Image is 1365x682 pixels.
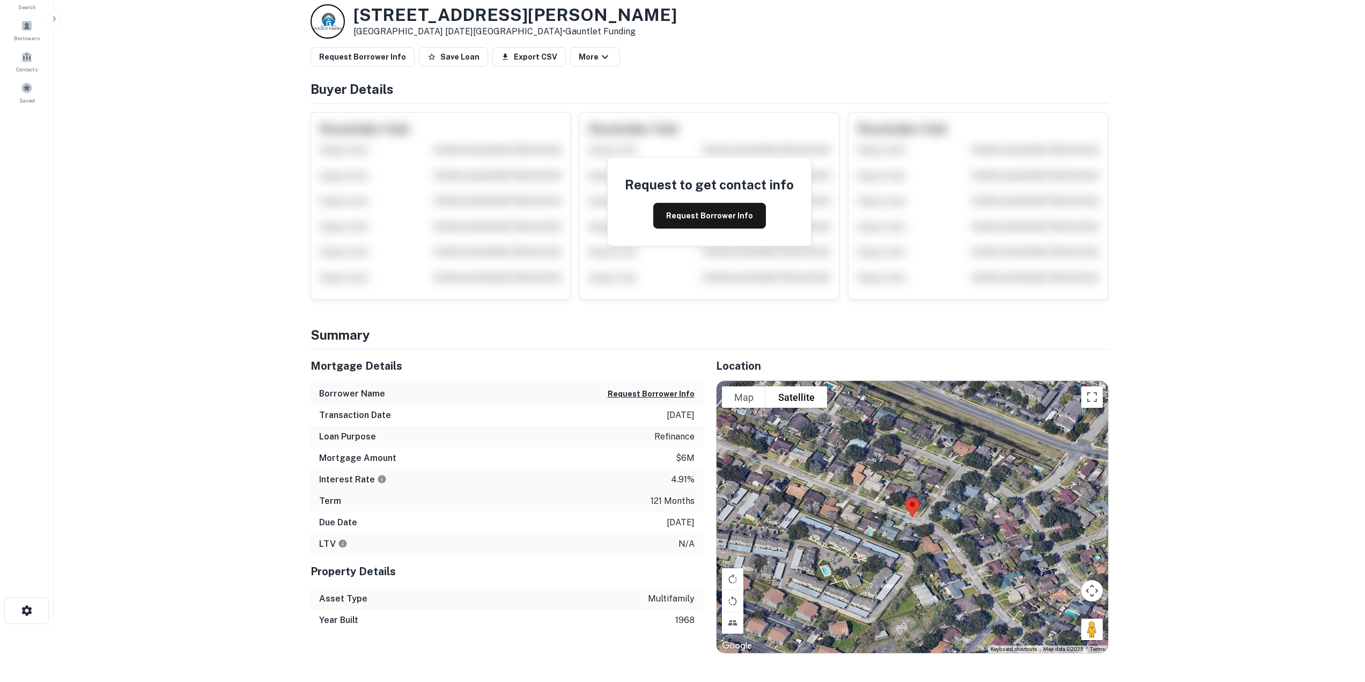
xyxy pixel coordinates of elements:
[311,325,1109,344] h4: Summary
[653,203,766,229] button: Request Borrower Info
[319,495,341,508] h6: Term
[1081,580,1103,602] button: Map camera controls
[1081,386,1103,408] button: Toggle fullscreen view
[719,639,755,653] a: Open this area in Google Maps (opens a new window)
[18,3,36,11] span: Search
[648,592,695,605] p: multifamily
[1043,646,1083,652] span: Map data ©2025
[14,34,40,42] span: Borrowers
[766,386,827,408] button: Show satellite imagery
[625,175,794,194] h4: Request to get contact info
[716,358,1109,374] h5: Location
[678,538,695,551] p: n/a
[492,47,566,67] button: Export CSV
[319,538,348,551] h6: LTV
[319,409,391,422] h6: Transaction Date
[338,539,348,548] svg: LTVs displayed on the website are for informational purposes only and may be reported incorrectly...
[319,592,367,605] h6: Asset Type
[377,474,387,484] svg: The interest rates displayed on the website are for informational purposes only and may be report...
[311,79,1109,99] h4: Buyer Details
[319,516,357,529] h6: Due Date
[19,96,35,105] span: Saved
[651,495,695,508] p: 121 months
[722,612,743,634] button: Tilt map
[1081,619,1103,640] button: Drag Pegman onto the map to open Street View
[722,590,743,612] button: Rotate map counterclockwise
[419,47,488,67] button: Save Loan
[353,25,677,38] p: [GEOGRAPHIC_DATA] [DATE][GEOGRAPHIC_DATA] •
[3,16,50,45] a: Borrowers
[671,473,695,486] p: 4.91%
[667,516,695,529] p: [DATE]
[353,5,677,25] h3: [STREET_ADDRESS][PERSON_NAME]
[991,646,1037,653] button: Keyboard shortcuts
[570,47,620,67] button: More
[319,430,376,443] h6: Loan Purpose
[667,409,695,422] p: [DATE]
[319,452,396,465] h6: Mortgage Amount
[311,563,703,580] h5: Property Details
[319,473,387,486] h6: Interest Rate
[311,47,415,67] button: Request Borrower Info
[719,639,755,653] img: Google
[319,387,385,400] h6: Borrower Name
[565,26,636,36] a: Gauntlet Funding
[722,568,743,590] button: Rotate map clockwise
[608,387,695,400] button: Request Borrower Info
[3,47,50,76] a: Contacts
[676,452,695,465] p: $6m
[311,358,703,374] h5: Mortgage Details
[1311,596,1365,648] iframe: Chat Widget
[319,614,358,627] h6: Year Built
[675,614,695,627] p: 1968
[1090,646,1105,652] a: Terms (opens in new tab)
[3,78,50,107] a: Saved
[654,430,695,443] p: refinance
[16,65,38,74] span: Contacts
[722,386,766,408] button: Show street map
